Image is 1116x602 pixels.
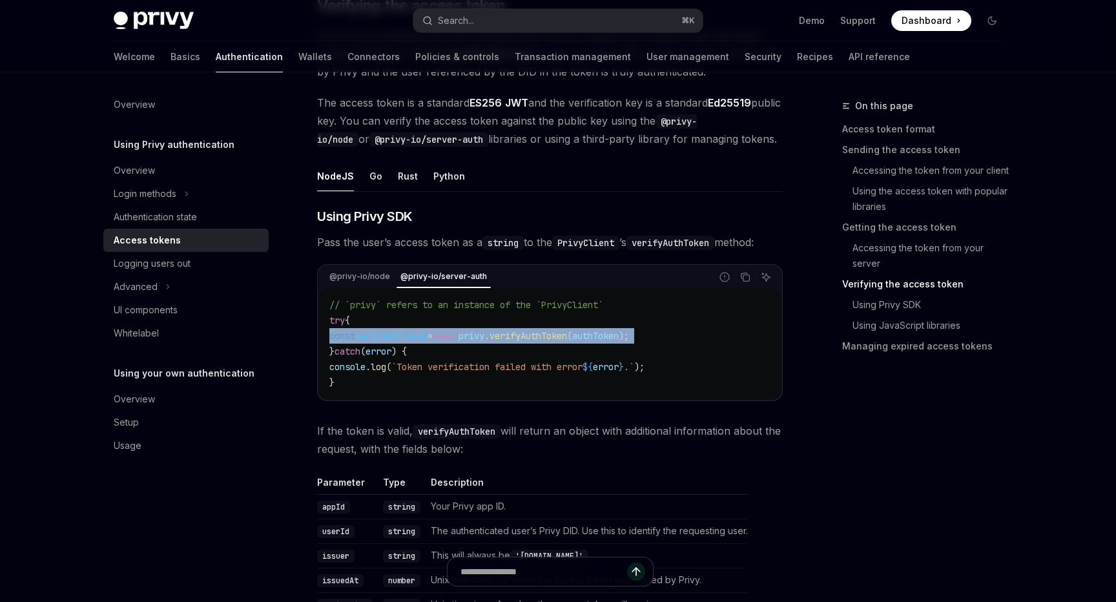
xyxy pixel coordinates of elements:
[103,159,269,182] a: Overview
[317,501,350,514] code: appId
[317,207,413,225] span: Using Privy SDK
[355,330,428,342] span: verifiedClaims
[114,186,176,202] div: Login methods
[329,346,335,357] span: }
[855,98,913,114] span: On this page
[842,238,1013,274] a: Accessing the token from your server
[619,361,624,373] span: }
[317,550,355,563] code: issuer
[708,96,751,110] a: Ed25519
[391,346,407,357] span: ) {
[737,269,754,285] button: Copy the contents from the code block
[745,41,781,72] a: Security
[369,161,382,191] div: Go
[433,330,459,342] span: await
[103,388,269,411] a: Overview
[470,96,502,110] a: ES256
[593,361,619,373] span: error
[103,205,269,229] a: Authentication state
[114,391,155,407] div: Overview
[438,13,474,28] div: Search...
[114,97,155,112] div: Overview
[383,550,420,563] code: string
[624,361,634,373] span: .`
[114,415,139,430] div: Setup
[383,525,420,538] code: string
[849,41,910,72] a: API reference
[114,438,141,453] div: Usage
[842,140,1013,160] a: Sending the access token
[397,269,491,284] div: @privy-io/server-auth
[329,361,366,373] span: console
[170,41,200,72] a: Basics
[317,94,783,148] span: The access token is a standard and the verification key is a standard public key. You can verify ...
[317,476,378,495] th: Parameter
[840,14,876,27] a: Support
[459,330,484,342] span: privy
[347,41,400,72] a: Connectors
[583,361,593,373] span: ${
[426,519,748,543] td: The authenticated user’s Privy DID. Use this to identify the requesting user.
[426,476,748,495] th: Description
[567,330,572,342] span: (
[317,233,783,251] span: Pass the user’s access token as a to the ’s method:
[842,274,1013,295] a: Verifying the access token
[369,132,488,147] code: @privy-io/server-auth
[634,361,645,373] span: );
[114,366,254,381] h5: Using your own authentication
[317,525,355,538] code: userId
[114,256,191,271] div: Logging users out
[335,346,360,357] span: catch
[103,93,269,116] a: Overview
[842,181,1013,217] a: Using the access token with popular libraries
[842,160,1013,181] a: Accessing the token from your client
[317,161,354,191] div: NodeJS
[515,41,631,72] a: Transaction management
[329,330,355,342] span: const
[103,252,269,275] a: Logging users out
[114,279,158,295] div: Advanced
[797,41,833,72] a: Recipes
[842,315,1013,336] a: Using JavaScript libraries
[982,10,1002,31] button: Toggle dark mode
[758,269,774,285] button: Ask AI
[460,557,627,586] input: Ask a question...
[329,377,335,388] span: }
[298,41,332,72] a: Wallets
[114,137,234,152] h5: Using Privy authentication
[482,236,524,250] code: string
[378,476,426,495] th: Type
[103,434,269,457] a: Usage
[510,550,588,563] code: '[DOMAIN_NAME]'
[371,361,386,373] span: log
[216,41,283,72] a: Authentication
[325,269,394,284] div: @privy-io/node
[114,163,155,178] div: Overview
[626,236,714,250] code: verifyAuthToken
[426,494,748,519] td: Your Privy app ID.
[329,299,603,311] span: // `privy` refers to an instance of the `PrivyClient`
[891,10,971,31] a: Dashboard
[360,346,366,357] span: (
[413,9,703,32] button: Open search
[391,361,583,373] span: `Token verification failed with error
[552,236,619,250] code: PrivyClient
[103,411,269,434] a: Setup
[490,330,567,342] span: verifyAuthToken
[114,41,155,72] a: Welcome
[114,326,159,341] div: Whitelabel
[103,298,269,322] a: UI components
[413,424,501,439] code: verifyAuthToken
[842,336,1013,357] a: Managing expired access tokens
[317,422,783,458] span: If the token is valid, will return an object with additional information about the request, with ...
[842,119,1013,140] a: Access token format
[103,322,269,345] a: Whitelabel
[433,161,465,191] div: Python
[114,12,194,30] img: dark logo
[902,14,951,27] span: Dashboard
[103,229,269,252] a: Access tokens
[103,275,269,298] button: Toggle Advanced section
[646,41,729,72] a: User management
[505,96,528,110] a: JWT
[716,269,733,285] button: Report incorrect code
